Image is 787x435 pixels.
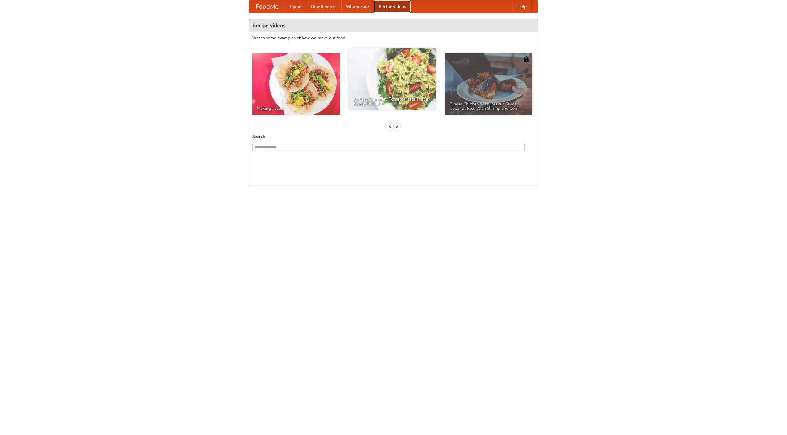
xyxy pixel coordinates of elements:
span: Making Tacos [257,106,335,110]
h5: Search [252,133,535,140]
div: » [394,123,400,130]
img: 483408.png [523,56,529,62]
a: An Easy, Summery Tomato Pasta That's Ready for Fall [349,48,436,110]
a: Who we are [341,0,374,13]
a: Recipe videos [374,0,411,13]
div: « [387,123,393,130]
a: Making Tacos [252,53,340,115]
h4: Recipe videos [249,19,538,32]
a: Home [285,0,306,13]
a: FoodMe [249,0,285,13]
span: An Easy, Summery Tomato Pasta That's Ready for Fall [353,97,432,105]
p: Watch some examples of how we make our food! [252,35,535,41]
a: Help [512,0,532,13]
a: How it works [306,0,341,13]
